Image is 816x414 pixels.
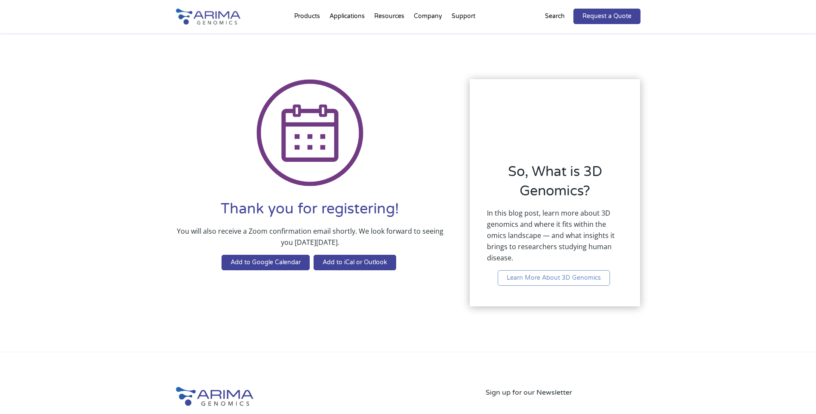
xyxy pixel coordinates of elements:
p: Search [545,11,565,22]
a: Learn More About 3D Genomics [498,270,610,286]
img: Arima-Genomics-logo [176,9,240,25]
a: Add to iCal or Outlook [314,255,396,270]
p: In this blog post, learn more about 3D genomics and where it fits within the omics landscape — an... [487,207,623,270]
p: Sign up for our Newsletter [486,387,640,398]
img: Arima-Genomics-logo [176,387,253,406]
a: Add to Google Calendar [222,255,310,270]
p: You will also receive a Zoom confirmation email shortly. We look forward to seeing you [DATE][DATE]. [176,226,444,255]
img: Icon Calendar [256,79,364,187]
h2: So, What is 3D Genomics? [487,162,623,207]
h1: Thank you for registering! [176,199,444,226]
a: Request a Quote [573,9,640,24]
